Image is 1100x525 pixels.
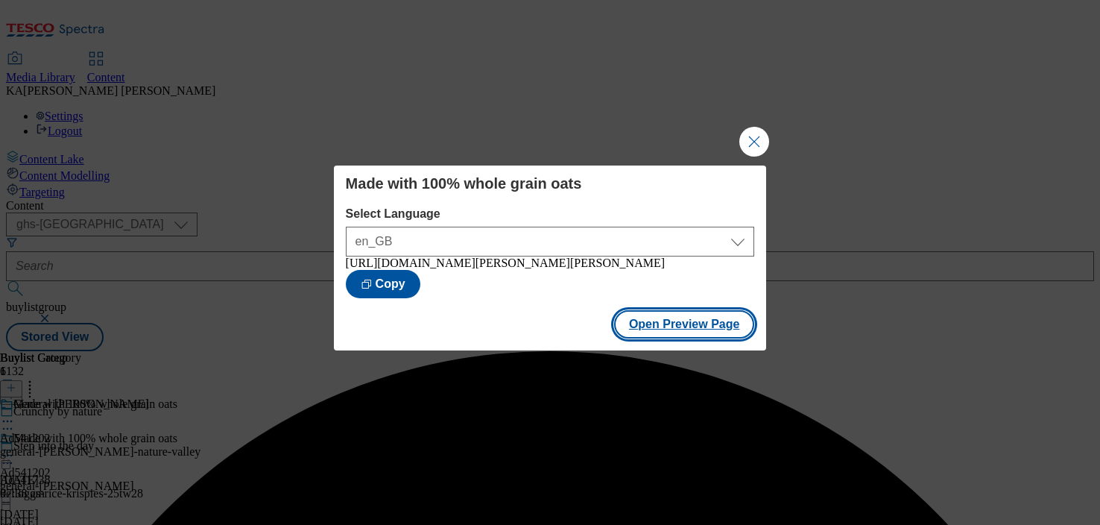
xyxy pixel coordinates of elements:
[346,175,755,192] h4: Made with 100% whole grain oats
[614,310,755,339] button: Open Preview Page
[346,257,755,270] div: [URL][DOMAIN_NAME][PERSON_NAME][PERSON_NAME]
[346,207,755,221] label: Select Language
[346,270,420,298] button: Copy
[334,166,767,350] div: Modal
[739,127,769,157] button: Close Modal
